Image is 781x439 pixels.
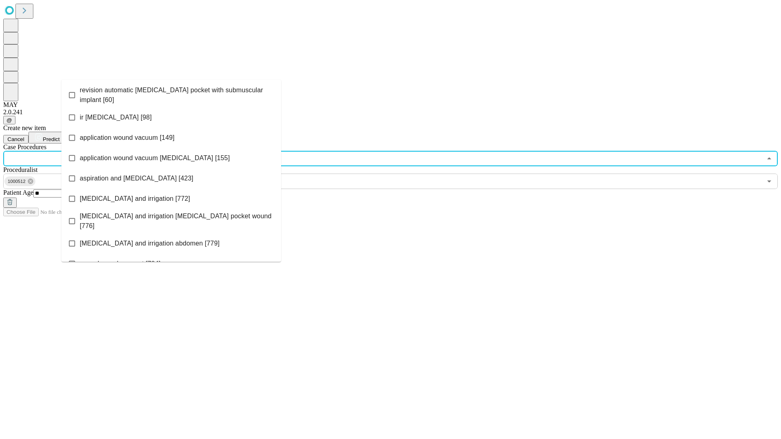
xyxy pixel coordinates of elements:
[4,177,29,186] span: 1000512
[764,153,775,164] button: Close
[3,101,778,109] div: MAY
[80,85,275,105] span: revision automatic [MEDICAL_DATA] pocket with submuscular implant [60]
[4,176,35,186] div: 1000512
[3,116,15,124] button: @
[80,211,275,231] span: [MEDICAL_DATA] and irrigation [MEDICAL_DATA] pocket wound [776]
[80,133,175,143] span: application wound vacuum [149]
[80,113,152,122] span: ir [MEDICAL_DATA] [98]
[3,135,28,143] button: Cancel
[3,109,778,116] div: 2.0.241
[80,174,193,183] span: aspiration and [MEDICAL_DATA] [423]
[80,259,161,269] span: wound vac placement [784]
[80,239,220,248] span: [MEDICAL_DATA] and irrigation abdomen [779]
[28,132,66,143] button: Predict
[80,194,190,204] span: [MEDICAL_DATA] and irrigation [772]
[3,124,46,131] span: Create new item
[7,117,12,123] span: @
[43,136,59,142] span: Predict
[80,153,230,163] span: application wound vacuum [MEDICAL_DATA] [155]
[7,136,24,142] span: Cancel
[764,176,775,187] button: Open
[3,189,33,196] span: Patient Age
[3,143,46,150] span: Scheduled Procedure
[3,166,37,173] span: Proceduralist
